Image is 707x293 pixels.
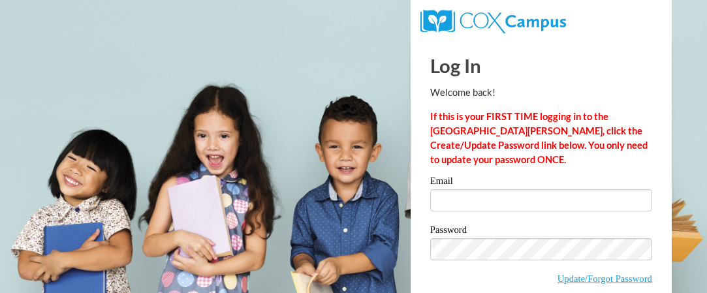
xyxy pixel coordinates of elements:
img: COX Campus [420,10,566,33]
a: COX Campus [420,15,566,26]
p: Welcome back! [430,85,652,100]
h1: Log In [430,52,652,79]
label: Password [430,225,652,238]
strong: If this is your FIRST TIME logging in to the [GEOGRAPHIC_DATA][PERSON_NAME], click the Create/Upd... [430,111,648,165]
label: Email [430,176,652,189]
a: Update/Forgot Password [558,273,652,284]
